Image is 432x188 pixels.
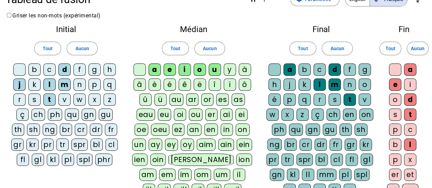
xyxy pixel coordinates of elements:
div: ç [16,109,29,121]
div: gl [32,154,44,166]
div: gr [11,139,24,151]
span: Aucun [203,44,217,53]
div: kl [47,154,59,166]
div: il [233,169,245,181]
div: sh [354,124,367,136]
div: ü [154,93,167,106]
div: n [73,78,86,91]
span: Tout [385,44,395,53]
div: gu [99,109,113,121]
div: bl [316,154,328,166]
label: Griser les non-mots (expérimental) [5,12,101,19]
div: en [343,109,357,121]
div: aim [197,139,215,151]
div: gu [323,124,337,136]
div: kr [26,139,39,151]
div: f [344,63,356,76]
button: Tout [379,42,401,55]
button: Tout [289,42,316,55]
div: em [159,169,176,181]
div: ï [224,78,236,91]
div: im [178,169,192,181]
div: a [149,63,161,76]
div: t [404,109,416,121]
div: n [344,78,356,91]
span: Tout [170,44,180,53]
div: k [298,78,311,91]
div: p [88,78,101,91]
div: l [43,78,56,91]
div: oi [174,109,186,121]
div: oe [135,124,148,136]
div: f [73,63,86,76]
div: ez [172,124,184,136]
div: gn [306,124,320,136]
div: [PERSON_NAME] [168,154,234,166]
div: ion [236,154,252,166]
div: pl [62,154,74,166]
div: d [404,93,416,106]
div: om [194,169,211,181]
div: ai [220,109,233,121]
div: b [28,63,41,76]
h2: Initial [11,25,121,33]
div: kr [360,139,372,151]
div: x [404,154,416,166]
div: é [268,93,281,106]
div: gn [82,109,96,121]
div: p [389,124,401,136]
div: ar [186,93,198,106]
div: tr [56,139,69,151]
div: ch [31,109,45,121]
div: pr [266,154,279,166]
div: b [389,139,401,151]
div: k [28,78,41,91]
div: eu [158,109,171,121]
div: ch [326,109,340,121]
div: t [43,93,56,106]
div: ç [311,109,324,121]
div: er [389,169,401,181]
div: on [359,109,373,121]
div: i [404,78,416,91]
div: spr [71,139,88,151]
div: er [205,109,218,121]
div: a [283,63,296,76]
div: y [224,63,236,76]
div: a [404,63,416,76]
div: v [58,93,71,106]
div: gr [345,139,357,151]
div: en [204,124,218,136]
div: g [88,63,101,76]
h2: Médian [132,25,255,33]
button: Tout [162,42,189,55]
span: Aucun [330,44,344,53]
div: fr [105,124,117,136]
div: ain [218,139,234,151]
div: e [389,78,401,91]
div: or [201,93,213,106]
div: cl [106,139,118,151]
div: o [194,63,206,76]
div: x [281,109,294,121]
div: eau [137,109,155,121]
div: o [389,93,401,106]
div: fr [330,139,342,151]
div: i [179,63,191,76]
div: dr [315,139,327,151]
button: Aucun [194,42,225,55]
div: un [132,139,146,151]
div: z [103,93,116,106]
div: p [283,93,296,106]
div: kl [287,169,299,181]
div: dr [90,124,102,136]
div: c [404,124,416,136]
div: gn [270,169,284,181]
div: spl [77,154,93,166]
div: am [139,169,156,181]
div: w [73,93,86,106]
div: ey [165,139,178,151]
button: Aucun [67,42,97,55]
h2: Final [266,25,376,33]
div: d [58,63,71,76]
